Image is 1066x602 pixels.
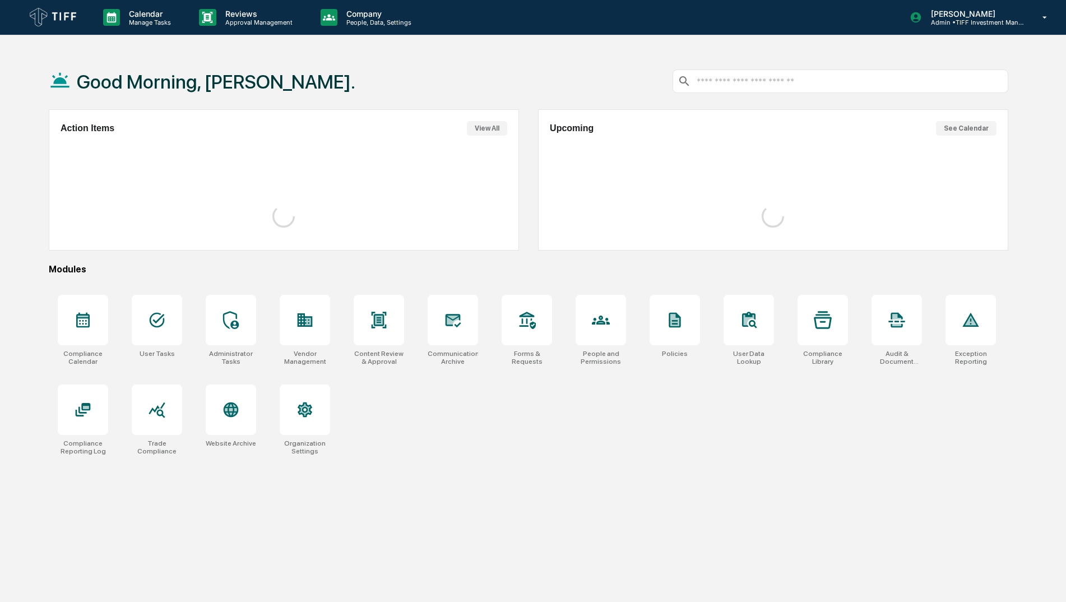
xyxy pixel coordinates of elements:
div: Content Review & Approval [354,350,404,365]
p: People, Data, Settings [337,18,417,26]
div: People and Permissions [576,350,626,365]
div: Vendor Management [280,350,330,365]
img: logo [27,5,81,30]
p: Reviews [216,9,298,18]
h2: Upcoming [550,123,594,133]
button: View All [467,121,507,136]
p: Calendar [120,9,177,18]
div: Organization Settings [280,439,330,455]
div: User Data Lookup [724,350,774,365]
h1: Good Morning, [PERSON_NAME]. [77,71,355,93]
p: Approval Management [216,18,298,26]
div: Exception Reporting [946,350,996,365]
div: Administrator Tasks [206,350,256,365]
div: Modules [49,264,1008,275]
div: Compliance Reporting Log [58,439,108,455]
div: Compliance Calendar [58,350,108,365]
p: Admin • TIFF Investment Management [922,18,1026,26]
div: Compliance Library [798,350,848,365]
h2: Action Items [61,123,114,133]
p: Company [337,9,417,18]
div: Forms & Requests [502,350,552,365]
div: Audit & Document Logs [872,350,922,365]
p: Manage Tasks [120,18,177,26]
p: [PERSON_NAME] [922,9,1026,18]
div: Policies [662,350,688,358]
div: User Tasks [140,350,175,358]
button: See Calendar [936,121,997,136]
div: Communications Archive [428,350,478,365]
div: Trade Compliance [132,439,182,455]
div: Website Archive [206,439,256,447]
